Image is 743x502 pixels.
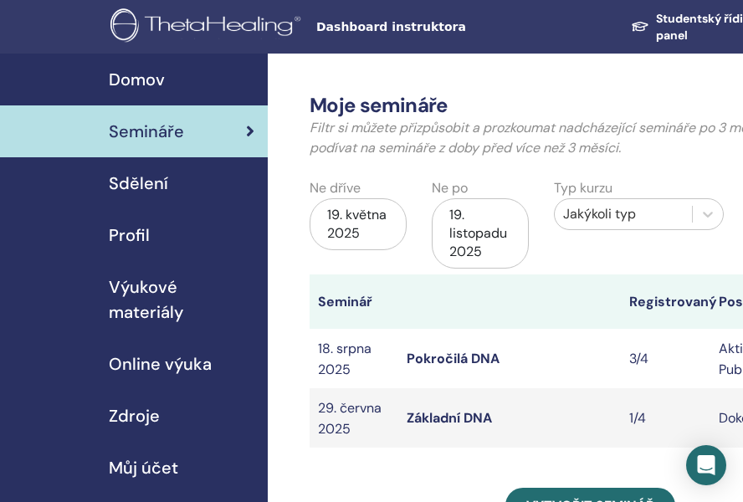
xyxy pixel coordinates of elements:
img: logo.png [110,8,306,46]
font: Dashboard instruktora [316,20,466,33]
font: 1/4 [629,409,646,427]
font: 3/4 [629,350,648,367]
font: Profil [109,224,150,246]
font: 29. června 2025 [318,399,382,438]
font: Registrovaný [629,293,717,310]
font: Domov [109,69,165,90]
font: Ne po [432,179,468,197]
font: Online výuka [109,353,212,375]
a: Základní DNA [407,409,492,427]
font: Typ kurzu [554,179,612,197]
font: Můj účet [109,457,178,479]
font: Jakýkoli typ [563,205,636,223]
font: Semináře [109,120,184,142]
font: Výukové materiály [109,276,183,323]
font: 18. srpna 2025 [318,340,371,378]
font: 19. května 2025 [327,206,387,242]
font: Ne dříve [310,179,361,197]
div: Open Intercom Messenger [686,445,726,485]
a: Pokročilá DNA [407,350,500,367]
font: Zdroje [109,405,160,427]
img: graduation-cap-white.svg [631,20,649,33]
font: Moje semináře [310,92,448,118]
font: 19. listopadu 2025 [449,206,507,260]
font: Sdělení [109,172,168,194]
font: Seminář [318,293,372,310]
